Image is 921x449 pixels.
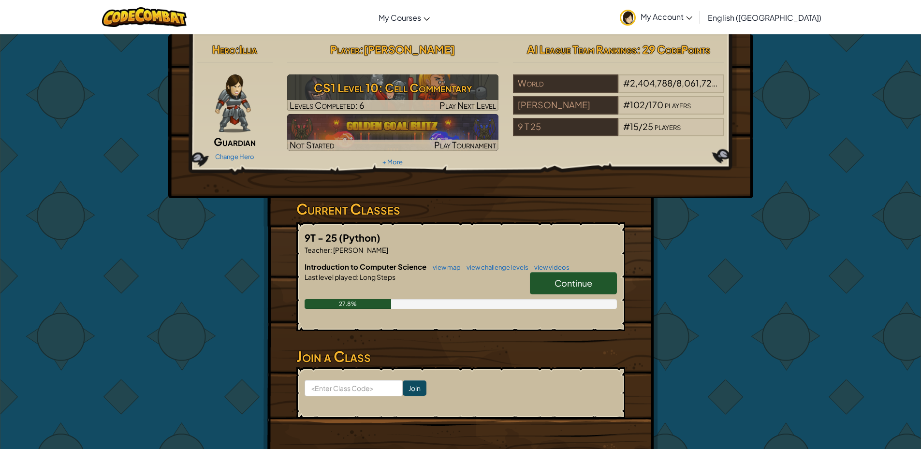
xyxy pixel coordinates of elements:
[643,121,653,132] span: 25
[214,135,256,148] span: Guardian
[527,43,637,56] span: AI League Team Rankings
[615,2,697,32] a: My Account
[672,77,676,88] span: /
[235,43,239,56] span: :
[360,43,364,56] span: :
[364,43,455,56] span: [PERSON_NAME]
[623,77,630,88] span: #
[290,100,365,111] span: Levels Completed: 6
[665,99,691,110] span: players
[620,10,636,26] img: avatar
[305,380,403,396] input: <Enter Class Code>
[305,246,330,254] span: Teacher
[649,99,663,110] span: 170
[655,121,681,132] span: players
[718,77,745,88] span: players
[555,277,592,289] span: Continue
[639,121,643,132] span: /
[287,74,498,111] img: CS1 Level 10: Cell Commentary
[379,13,421,23] span: My Courses
[359,273,395,281] span: Long Steps
[630,99,645,110] span: 102
[339,232,380,244] span: (Python)
[645,99,649,110] span: /
[382,158,403,166] a: + More
[296,346,625,367] h3: Join a Class
[630,121,639,132] span: 15
[513,96,618,115] div: [PERSON_NAME]
[330,246,332,254] span: :
[305,273,357,281] span: Last level played
[287,74,498,111] a: Play Next Level
[330,43,360,56] span: Player
[462,263,528,271] a: view challenge levels
[287,114,498,151] a: Not StartedPlay Tournament
[403,380,426,396] input: Join
[703,4,826,30] a: English ([GEOGRAPHIC_DATA])
[287,114,498,151] img: Golden Goal
[305,299,392,309] div: 27.8%
[305,262,428,271] span: Introduction to Computer Science
[428,263,461,271] a: view map
[630,77,672,88] span: 2,404,788
[623,121,630,132] span: #
[513,84,724,95] a: World#2,404,788/8,061,728players
[439,100,496,111] span: Play Next Level
[513,105,724,116] a: [PERSON_NAME]#102/170players
[296,198,625,220] h3: Current Classes
[641,12,692,22] span: My Account
[215,74,250,132] img: guardian-pose.png
[513,74,618,93] div: World
[529,263,570,271] a: view videos
[332,246,388,254] span: [PERSON_NAME]
[357,273,359,281] span: :
[102,7,187,27] img: CodeCombat logo
[434,139,496,150] span: Play Tournament
[374,4,435,30] a: My Courses
[239,43,257,56] span: Illia
[513,127,724,138] a: 9 T 25#15/25players
[215,153,254,160] a: Change Hero
[287,77,498,99] h3: CS1 Level 10: Cell Commentary
[290,139,335,150] span: Not Started
[305,232,339,244] span: 9T - 25
[637,43,710,56] span: : 29 CodePoints
[623,99,630,110] span: #
[708,13,821,23] span: English ([GEOGRAPHIC_DATA])
[212,43,235,56] span: Hero
[676,77,717,88] span: 8,061,728
[513,118,618,136] div: 9 T 25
